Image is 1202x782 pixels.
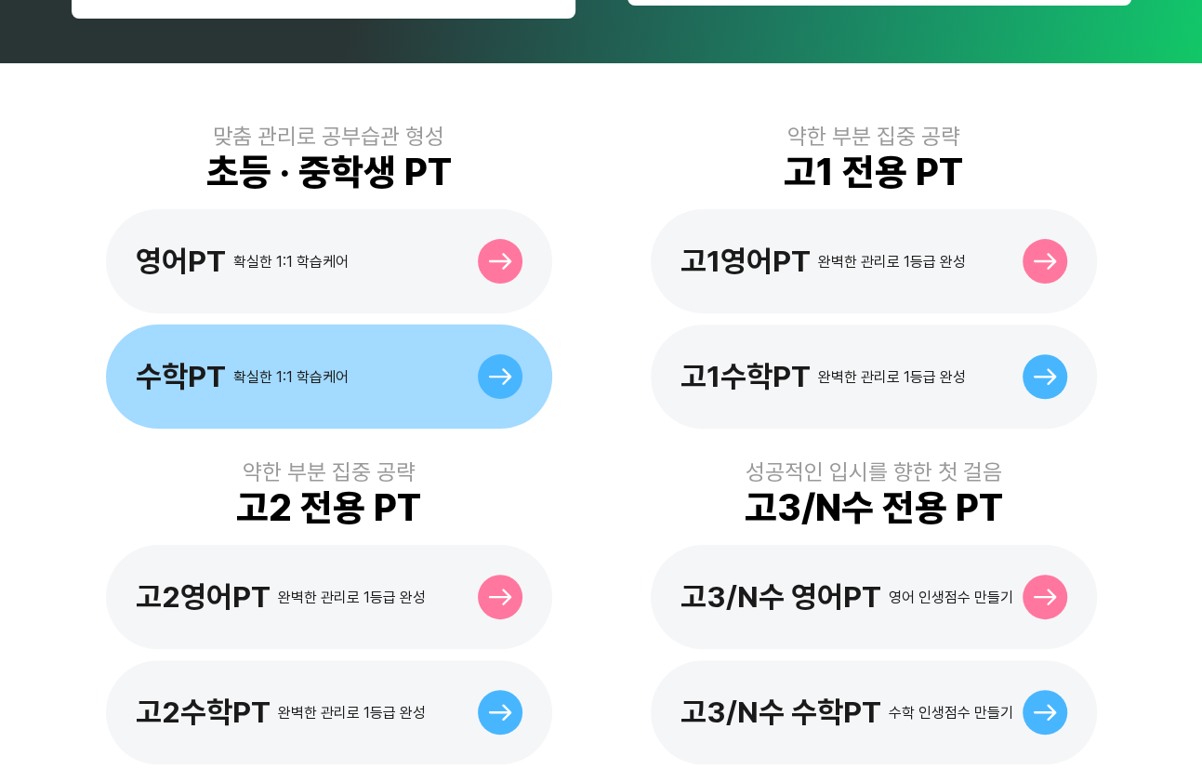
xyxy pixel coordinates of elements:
div: 성공적인 입시를 향한 첫 걸음 [746,458,1002,485]
div: 고2수학PT [136,695,271,730]
div: 영어PT [136,244,226,279]
div: 고1영어PT [680,244,811,279]
div: 완벽한 관리로 1등급 완성 [818,368,966,386]
div: 고2 전용 PT [236,485,421,530]
div: 고3/N수 수학PT [680,695,881,730]
div: 고1수학PT [680,359,811,394]
div: 맞춤 관리로 공부습관 형성 [213,123,444,150]
div: 수학PT [136,359,226,394]
div: 완벽한 관리로 1등급 완성 [278,589,426,606]
div: 약한 부분 집중 공략 [243,458,416,485]
div: 수학 인생점수 만들기 [889,704,1013,722]
div: 고3/N수 영어PT [680,579,881,615]
div: 확실한 1:1 학습케어 [233,253,349,271]
div: 영어 인생점수 만들기 [889,589,1013,606]
div: 확실한 1:1 학습케어 [233,368,349,386]
div: 완벽한 관리로 1등급 완성 [818,253,966,271]
div: 약한 부분 집중 공략 [787,123,960,150]
div: 초등 · 중학생 PT [206,150,452,194]
div: 고2영어PT [136,579,271,615]
div: 완벽한 관리로 1등급 완성 [278,704,426,722]
div: 고3/N수 전용 PT [745,485,1003,530]
div: 고1 전용 PT [784,150,963,194]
